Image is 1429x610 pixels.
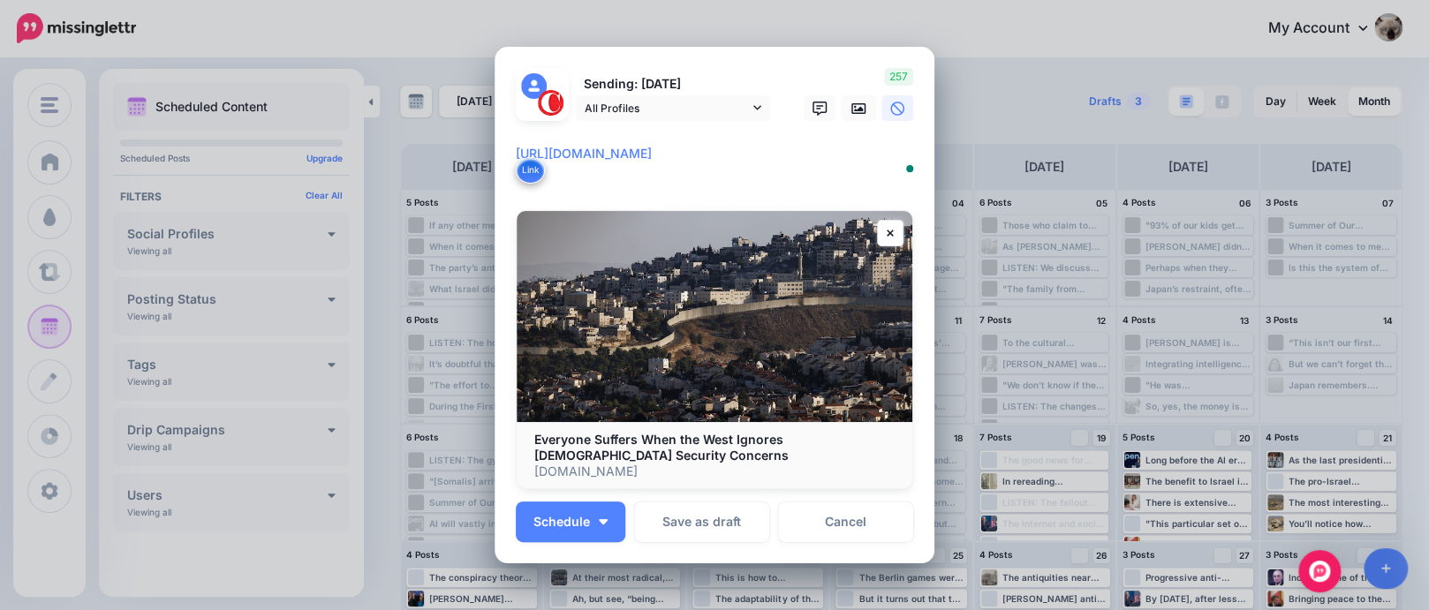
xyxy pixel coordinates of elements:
[884,68,913,86] span: 257
[576,95,770,121] a: All Profiles
[576,74,770,94] p: Sending: [DATE]
[778,501,913,542] a: Cancel
[599,519,608,524] img: arrow-down-white.png
[1298,550,1341,592] div: Open Intercom Messenger
[516,501,625,542] button: Schedule
[516,143,922,185] textarea: To enrich screen reader interactions, please activate Accessibility in Grammarly extension settings
[517,211,912,422] img: Everyone Suffers When the West Ignores Israeli Security Concerns
[634,501,769,542] button: Save as draft
[521,73,547,99] img: user_default_image.png
[538,90,563,116] img: 291864331_468958885230530_187971914351797662_n-bsa127305.png
[534,463,895,479] p: [DOMAIN_NAME]
[585,99,749,117] span: All Profiles
[533,516,590,528] span: Schedule
[516,157,545,184] button: Link
[534,432,789,463] b: Everyone Suffers When the West Ignores [DEMOGRAPHIC_DATA] Security Concerns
